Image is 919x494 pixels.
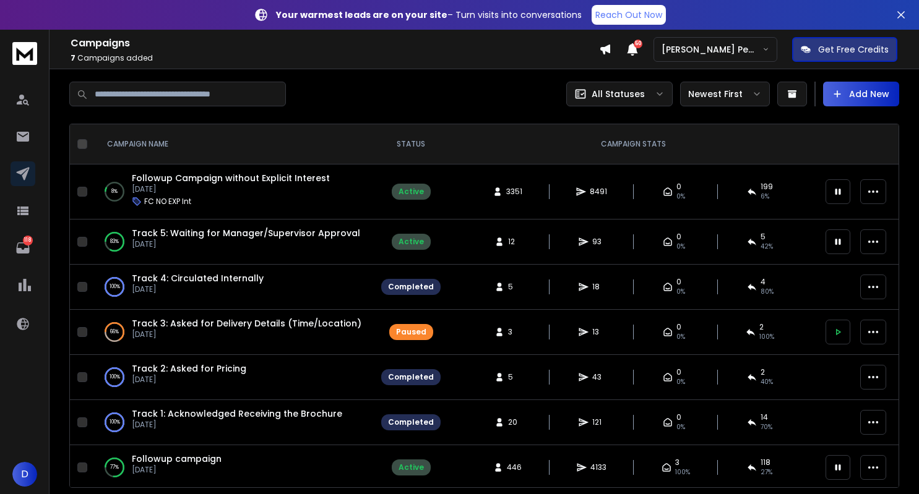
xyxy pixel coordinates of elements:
button: D [12,462,37,487]
p: 83 % [110,236,119,248]
p: Campaigns added [71,53,599,63]
span: 14 [761,412,768,422]
p: 66 % [110,326,119,338]
p: All Statuses [592,88,645,100]
div: Active [399,462,424,472]
p: 118 [23,236,33,245]
td: 100%Track 1: Acknowledged Receiving the Brochure[DATE] [92,400,374,445]
a: 118 [11,236,35,260]
div: Active [399,237,424,247]
a: Track 4: Circulated Internally [132,272,264,284]
p: [DATE] [132,284,264,294]
span: 8491 [590,187,607,197]
span: 4 [761,277,766,287]
td: 100%Track 4: Circulated Internally[DATE] [92,265,374,310]
span: 80 % [761,287,774,297]
p: FC NO EXP Int [144,197,191,207]
span: 121 [592,417,605,427]
span: 0% [676,192,685,202]
a: Followup Campaign without Explicit Interest [132,172,330,184]
span: 0 [676,322,681,332]
span: 42 % [761,242,773,252]
span: 7 [71,53,76,63]
p: 77 % [110,461,119,474]
td: 77%Followup campaign[DATE] [92,445,374,490]
span: 0% [676,287,685,297]
span: 0 [676,232,681,242]
td: 100%Track 2: Asked for Pricing[DATE] [92,355,374,400]
span: 27 % [761,467,772,477]
p: Get Free Credits [818,43,889,56]
span: 3 [508,327,520,337]
a: Track 5: Waiting for Manager/Supervisor Approval [132,227,360,239]
span: 118 [761,458,770,467]
span: 3351 [506,187,522,197]
a: Reach Out Now [592,5,666,25]
p: 8 % [111,185,118,198]
p: 100 % [110,371,120,383]
a: Followup campaign [132,453,222,465]
span: 5 [508,372,520,382]
span: 199 [761,182,773,192]
p: [DATE] [132,465,222,475]
span: 6 % [761,192,769,202]
a: Track 1: Acknowledged Receiving the Brochure [132,407,342,420]
span: 12 [508,237,520,247]
span: 50 [634,40,642,48]
p: 100 % [110,416,120,428]
h1: Campaigns [71,36,599,51]
div: Active [399,187,424,197]
span: 0% [676,377,685,387]
span: 0 [676,367,681,377]
span: 2 [761,367,765,377]
span: 70 % [761,422,772,432]
p: [DATE] [132,184,330,194]
span: 0 [676,412,681,422]
span: 0% [676,242,685,252]
span: 100 % [675,467,690,477]
div: Completed [388,282,434,292]
span: 20 [508,417,520,427]
span: 93 [592,237,605,247]
span: 4133 [590,462,606,472]
td: 83%Track 5: Waiting for Manager/Supervisor Approval[DATE] [92,219,374,265]
button: Newest First [680,82,770,106]
span: 3 [675,458,680,467]
span: 5 [761,232,766,242]
p: [DATE] [132,375,246,385]
span: 18 [592,282,605,292]
p: [DATE] [132,330,361,339]
span: 446 [507,462,522,472]
th: STATUS [374,124,448,164]
div: Completed [388,372,434,382]
span: 43 [592,372,605,382]
p: [DATE] [132,420,342,430]
p: Reach Out Now [595,9,662,21]
p: [PERSON_NAME] Personal WorkSpace [662,43,762,56]
p: 100 % [110,281,120,293]
span: 40 % [761,377,773,387]
a: Track 2: Asked for Pricing [132,362,246,375]
p: [DATE] [132,239,360,249]
div: Paused [396,327,426,337]
span: 0% [676,422,685,432]
span: 13 [592,327,605,337]
td: 66%Track 3: Asked for Delivery Details (Time/Location)[DATE] [92,310,374,355]
th: CAMPAIGN STATS [448,124,818,164]
td: 8%Followup Campaign without Explicit Interest[DATE]FC NO EXP Int [92,164,374,219]
button: Add New [823,82,899,106]
span: 100 % [759,332,774,342]
span: 2 [759,322,764,332]
span: 0 [676,182,681,192]
a: Track 3: Asked for Delivery Details (Time/Location) [132,317,361,330]
strong: Your warmest leads are on your site [276,9,447,21]
span: 0 [676,277,681,287]
span: 5 [508,282,520,292]
button: Get Free Credits [792,37,897,62]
